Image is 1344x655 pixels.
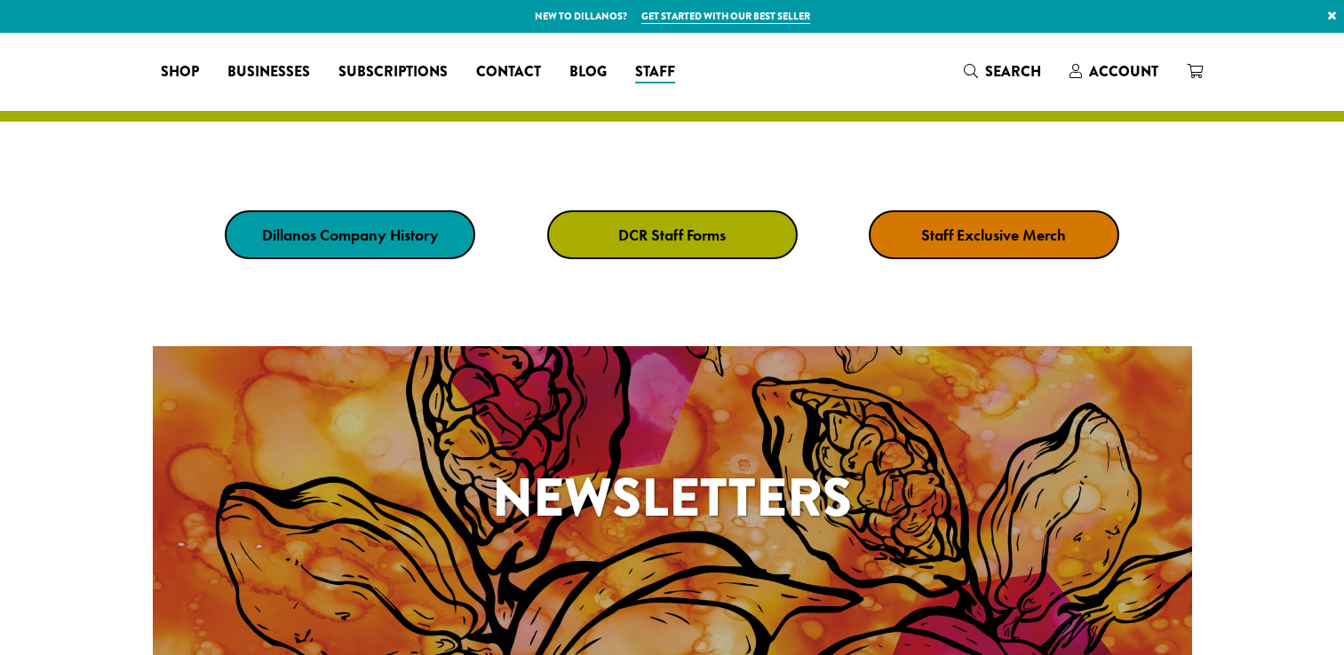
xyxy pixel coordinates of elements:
[635,61,675,83] span: Staff
[227,61,310,83] span: Businesses
[1089,61,1158,82] span: Account
[547,210,798,259] a: DCR Staff Forms
[338,61,448,83] span: Subscriptions
[476,61,541,83] span: Contact
[262,225,439,245] strong: Dillanos Company History
[869,210,1119,259] a: Staff Exclusive Merch
[921,225,1066,245] strong: Staff Exclusive Merch
[618,225,726,245] strong: DCR Staff Forms
[147,58,213,86] a: Shop
[950,57,1055,86] a: Search
[225,210,475,259] a: Dillanos Company History
[161,61,199,83] span: Shop
[153,458,1192,538] h1: Newsletters
[985,61,1041,82] span: Search
[569,61,607,83] span: Blog
[621,58,689,86] a: Staff
[641,9,810,24] a: Get started with our best seller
